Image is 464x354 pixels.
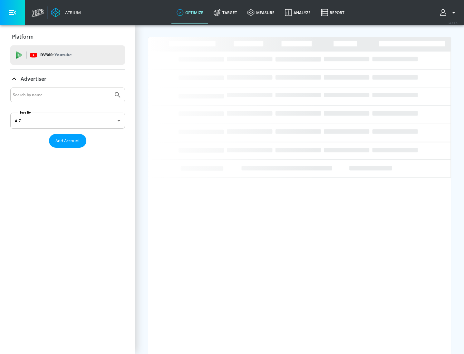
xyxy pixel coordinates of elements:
[55,137,80,144] span: Add Account
[10,45,125,65] div: DV360: Youtube
[12,33,34,40] p: Platform
[63,10,81,15] div: Atrium
[40,51,72,59] p: DV360:
[208,1,242,24] a: Target
[449,21,458,25] span: v 4.24.0
[10,113,125,129] div: A-Z
[49,134,86,148] button: Add Account
[10,88,125,153] div: Advertiser
[10,148,125,153] nav: list of Advertiser
[51,8,81,17] a: Atrium
[10,70,125,88] div: Advertiser
[54,51,72,58] p: Youtube
[242,1,280,24] a: measure
[316,1,350,24] a: Report
[280,1,316,24] a: Analyze
[10,28,125,46] div: Platform
[171,1,208,24] a: optimize
[13,91,111,99] input: Search by name
[21,75,46,82] p: Advertiser
[18,110,32,115] label: Sort By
